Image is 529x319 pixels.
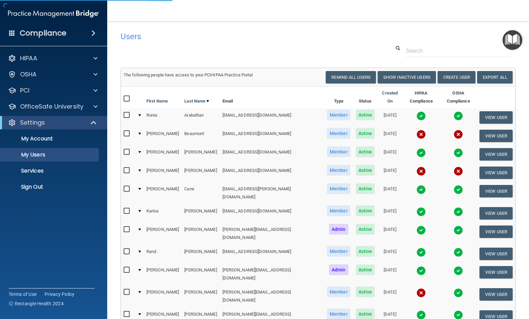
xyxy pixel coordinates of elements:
[327,246,350,257] span: Member
[220,245,324,263] td: [EMAIL_ADDRESS][DOMAIN_NAME]
[182,222,219,245] td: [PERSON_NAME]
[454,288,463,298] img: tick.e7d51cea.svg
[377,164,402,182] td: [DATE]
[454,130,463,139] img: cross.ca9f0e7f.svg
[356,286,375,297] span: Active
[220,108,324,127] td: [EMAIL_ADDRESS][DOMAIN_NAME]
[356,165,375,176] span: Active
[329,224,348,235] span: Admin
[479,226,513,238] button: View User
[356,146,375,157] span: Active
[182,127,219,145] td: Beaumont
[8,7,99,20] img: PMB logo
[182,263,219,285] td: [PERSON_NAME]
[4,168,96,174] p: Services
[380,89,400,105] a: Created On
[377,285,402,307] td: [DATE]
[182,108,219,127] td: Arabatlian
[220,204,324,222] td: [EMAIL_ADDRESS][DOMAIN_NAME]
[416,111,426,121] img: tick.e7d51cea.svg
[124,72,253,77] span: The following people have access to your PCIHIPAA Practice Portal
[479,248,513,260] button: View User
[121,32,347,41] h4: Users
[327,128,350,139] span: Member
[144,222,182,245] td: [PERSON_NAME]
[8,70,97,78] a: OSHA
[220,263,324,285] td: [PERSON_NAME][EMAIL_ADDRESS][DOMAIN_NAME]
[327,146,350,157] span: Member
[329,264,348,275] span: Admin
[377,245,402,263] td: [DATE]
[377,182,402,204] td: [DATE]
[356,264,375,275] span: Active
[144,204,182,222] td: Karina
[416,148,426,157] img: tick.e7d51cea.svg
[377,263,402,285] td: [DATE]
[8,54,97,62] a: HIPAA
[402,86,440,108] th: HIPAA Compliance
[503,30,522,50] button: Open Resource Center
[356,224,375,235] span: Active
[416,248,426,257] img: tick.e7d51cea.svg
[440,86,477,108] th: OSHA Compliance
[479,185,513,197] button: View User
[220,127,324,145] td: [EMAIL_ADDRESS][DOMAIN_NAME]
[8,103,97,111] a: OfficeSafe University
[327,205,350,216] span: Member
[182,164,219,182] td: [PERSON_NAME]
[9,291,37,298] a: Terms of Use
[327,183,350,194] span: Member
[378,71,436,83] button: Show Inactive Users
[220,222,324,245] td: [PERSON_NAME][EMAIL_ADDRESS][DOMAIN_NAME]
[356,183,375,194] span: Active
[416,207,426,216] img: tick.e7d51cea.svg
[406,45,511,57] input: Search
[220,145,324,164] td: [EMAIL_ADDRESS][DOMAIN_NAME]
[8,86,97,94] a: PCI
[479,288,513,301] button: View User
[454,185,463,194] img: tick.e7d51cea.svg
[20,119,45,127] p: Settings
[454,226,463,235] img: tick.e7d51cea.svg
[454,266,463,275] img: tick.e7d51cea.svg
[356,205,375,216] span: Active
[327,286,350,297] span: Member
[416,226,426,235] img: tick.e7d51cea.svg
[144,182,182,204] td: [PERSON_NAME]
[416,266,426,275] img: tick.e7d51cea.svg
[416,167,426,176] img: cross.ca9f0e7f.svg
[182,245,219,263] td: [PERSON_NAME]
[356,128,375,139] span: Active
[220,285,324,307] td: [PERSON_NAME][EMAIL_ADDRESS][DOMAIN_NAME]
[182,204,219,222] td: [PERSON_NAME]
[416,130,426,139] img: cross.ca9f0e7f.svg
[4,151,96,158] p: My Users
[4,135,96,142] p: My Account
[45,291,75,298] a: Privacy Policy
[377,108,402,127] td: [DATE]
[220,86,324,108] th: Email
[20,54,37,62] p: HIPAA
[454,167,463,176] img: cross.ca9f0e7f.svg
[184,97,209,105] a: Last Name
[327,165,350,176] span: Member
[479,266,513,278] button: View User
[144,145,182,164] td: [PERSON_NAME]
[377,204,402,222] td: [DATE]
[416,288,426,298] img: cross.ca9f0e7f.svg
[144,164,182,182] td: [PERSON_NAME]
[182,182,219,204] td: Cane
[454,148,463,157] img: tick.e7d51cea.svg
[416,185,426,194] img: tick.e7d51cea.svg
[4,184,96,190] p: Sign Out
[477,71,513,83] a: Export All
[9,300,64,307] span: Ⓒ Rectangle Health 2024
[454,111,463,121] img: tick.e7d51cea.svg
[377,222,402,245] td: [DATE]
[479,130,513,142] button: View User
[479,111,513,124] button: View User
[377,145,402,164] td: [DATE]
[438,71,475,83] button: Create User
[20,103,83,111] p: OfficeSafe University
[20,70,37,78] p: OSHA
